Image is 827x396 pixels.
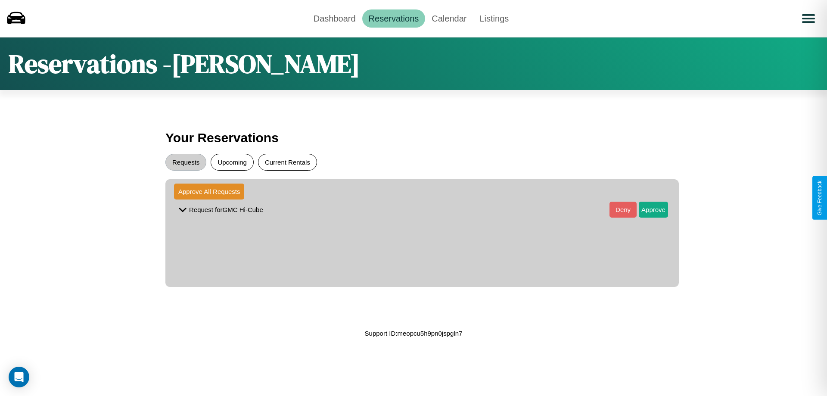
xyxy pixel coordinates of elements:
h1: Reservations - [PERSON_NAME] [9,46,360,81]
a: Listings [473,9,515,28]
a: Calendar [425,9,473,28]
h3: Your Reservations [165,126,662,150]
button: Approve [639,202,668,218]
a: Dashboard [307,9,362,28]
button: Deny [609,202,637,218]
button: Requests [165,154,206,171]
p: Support ID: meopcu5h9pn0jspgln7 [365,327,463,339]
button: Upcoming [211,154,254,171]
a: Reservations [362,9,426,28]
div: Give Feedback [817,181,823,215]
button: Approve All Requests [174,184,244,200]
button: Current Rentals [258,154,317,171]
div: Open Intercom Messenger [9,367,29,387]
button: Open menu [796,6,821,31]
p: Request for GMC Hi-Cube [189,204,263,215]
